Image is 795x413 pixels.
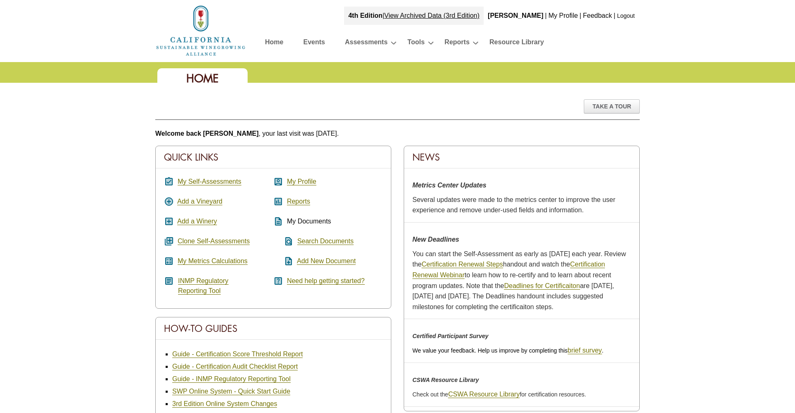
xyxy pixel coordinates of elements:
[177,198,222,205] a: Add a Vineyard
[172,400,277,408] a: 3rd Edition Online System Changes
[488,12,543,19] b: [PERSON_NAME]
[172,363,298,370] a: Guide - Certification Audit Checklist Report
[164,197,174,206] i: add_circle
[412,347,603,354] span: We value your feedback. Help us improve by completing this .
[273,256,294,266] i: note_add
[412,249,631,312] p: You can start the Self-Assessment as early as [DATE] each year. Review the handout and watch the ...
[613,7,616,25] div: |
[287,178,316,185] a: My Profile
[448,391,520,398] a: CSWA Resource Library
[568,347,602,354] a: brief survey
[544,7,547,25] div: |
[164,216,174,226] i: add_box
[164,276,174,286] i: article
[156,317,391,340] div: How-To Guides
[156,146,391,168] div: Quick Links
[384,12,479,19] a: View Archived Data (3rd Edition)
[186,71,219,86] span: Home
[172,375,291,383] a: Guide - INMP Regulatory Reporting Tool
[155,130,259,137] b: Welcome back [PERSON_NAME]
[303,36,325,51] a: Events
[297,238,354,245] a: Search Documents
[178,178,241,185] a: My Self-Assessments
[297,257,356,265] a: Add New Document
[273,276,283,286] i: help_center
[155,4,246,57] img: logo_cswa2x.png
[164,177,174,187] i: assignment_turned_in
[178,277,229,295] a: INMP RegulatoryReporting Tool
[177,218,217,225] a: Add a Winery
[172,351,303,358] a: Guide - Certification Score Threshold Report
[273,216,283,226] i: description
[172,388,290,395] a: SWP Online System - Quick Start Guide
[548,12,578,19] a: My Profile
[412,182,487,189] strong: Metrics Center Updates
[345,36,388,51] a: Assessments
[412,236,459,243] strong: New Deadlines
[412,391,586,398] span: Check out the for certification resources.
[164,236,174,246] i: queue
[273,236,294,246] i: find_in_page
[504,282,580,290] a: Deadlines for Certificaiton
[273,177,283,187] i: account_box
[178,238,250,245] a: Clone Self-Assessments
[178,257,248,265] a: My Metrics Calculations
[404,146,639,168] div: News
[412,377,479,383] em: CSWA Resource Library
[412,261,605,279] a: Certification Renewal Webinar
[348,12,383,19] strong: 4th Edition
[287,277,365,285] a: Need help getting started?
[273,197,283,206] i: assessment
[579,7,582,25] div: |
[265,36,283,51] a: Home
[287,218,331,225] span: My Documents
[617,12,635,19] a: Logout
[445,36,470,51] a: Reports
[155,26,246,34] a: Home
[407,36,424,51] a: Tools
[412,333,489,339] em: Certified Participant Survey
[287,198,310,205] a: Reports
[584,99,640,113] div: Take A Tour
[489,36,544,51] a: Resource Library
[412,196,615,214] span: Several updates were made to the metrics center to improve the user experience and remove under-u...
[422,261,503,268] a: Certification Renewal Steps
[155,128,640,139] p: , your last visit was [DATE].
[583,12,612,19] a: Feedback
[344,7,484,25] div: |
[164,256,174,266] i: calculate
